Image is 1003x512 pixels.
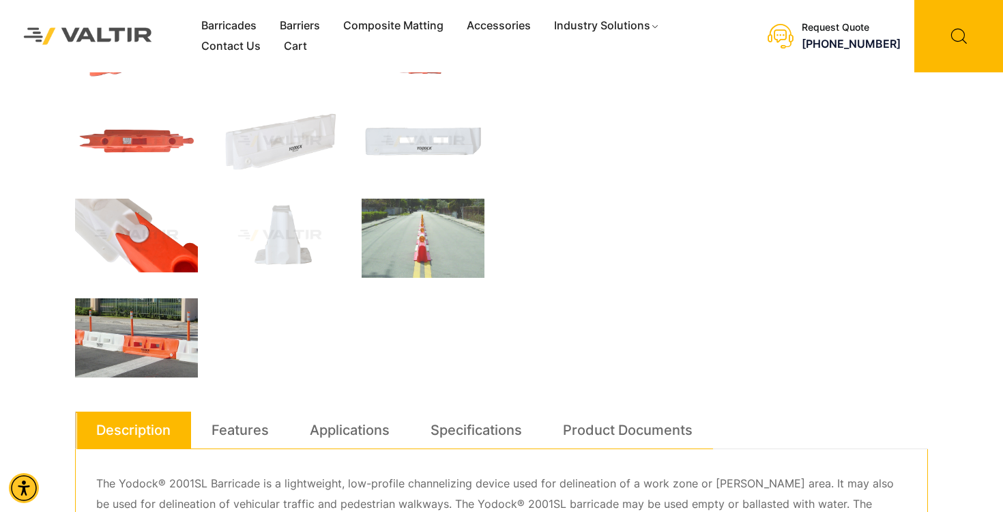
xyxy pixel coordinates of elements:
img: Close-up of a white and orange plastic object, possibly a traffic barrier or safety cone, showing... [75,199,198,272]
img: An orange plastic traffic barrier with a flat base and pointed ends, featuring a label and holes ... [75,104,198,178]
a: Industry Solutions [542,16,671,36]
a: call (888) 496-3625 [802,37,901,51]
a: Contact Us [190,36,272,57]
img: A white plastic dock bumper with two rectangular cutouts and a logo, designed for protection in d... [362,104,484,178]
a: Specifications [431,412,522,449]
img: Valtir Rentals [10,14,166,59]
a: Cart [272,36,319,57]
img: A white plastic component with a tapered design, featuring a flat base and a smooth surface. [218,199,341,272]
img: A row of orange and white traffic barriers with vertical posts, blocking a street intersection. [75,298,198,378]
img: A straight road with orange traffic cones and lights marking a closed lane. Green foliage lines t... [362,199,484,278]
a: Applications [310,412,390,449]
a: Features [212,412,269,449]
a: Product Documents [563,412,693,449]
a: Description [96,412,171,449]
a: Barriers [268,16,332,36]
a: Accessories [455,16,542,36]
a: Composite Matting [332,16,455,36]
a: Barricades [190,16,268,36]
div: Accessibility Menu [9,473,39,503]
img: A white plastic dock bumper with multiple holes, featuring the brand name "YODOCK" printed on the... [218,104,341,178]
div: Request Quote [802,22,901,33]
